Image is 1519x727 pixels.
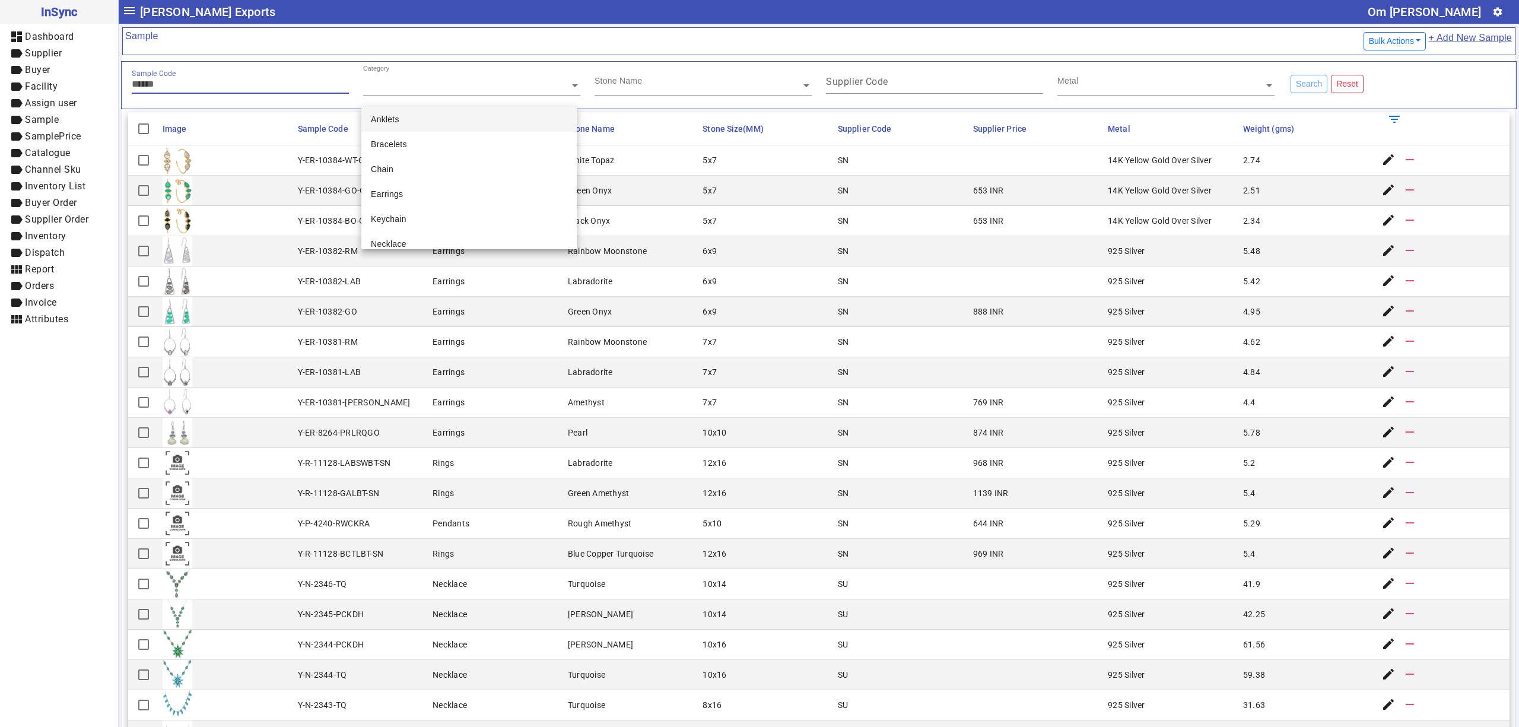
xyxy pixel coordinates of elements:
[298,336,358,348] div: Y-ER-10381-RM
[9,312,24,326] mat-icon: view_module
[568,487,630,499] div: Green Amethyst
[433,669,467,681] div: Necklace
[838,185,849,196] div: SN
[163,297,192,326] img: 27bbd301-68fc-41e3-8a09-3b5920088279
[25,147,71,158] span: Catalogue
[1331,75,1364,93] button: Reset
[433,578,467,590] div: Necklace
[1403,304,1417,318] mat-icon: remove_[MEDICAL_DATA]
[163,388,192,417] img: 46fad302-c46c-4321-a48e-a5a0dd7cde31
[1108,245,1145,257] div: 925 Silver
[838,457,849,469] div: SN
[163,176,192,205] img: be75fe73-d159-4263-96d8-9b723600139c
[1108,185,1212,196] div: 14K Yellow Gold Over Silver
[25,31,74,42] span: Dashboard
[568,336,647,348] div: Rainbow Moonstone
[163,448,192,478] img: comingsoon.png
[298,396,411,408] div: Y-ER-10381-[PERSON_NAME]
[163,236,192,266] img: 6b33a039-b376-4f09-8191-9e6e7e61375c
[433,608,467,620] div: Necklace
[9,30,24,44] mat-icon: dashboard
[298,639,364,650] div: Y-N-2344-PCKDH
[973,487,1009,499] div: 1139 INR
[1403,485,1417,500] mat-icon: remove_[MEDICAL_DATA]
[361,107,576,249] ng-dropdown-panel: Options list
[703,275,717,287] div: 6x9
[433,427,465,439] div: Earrings
[973,124,1027,134] span: Supplier Price
[838,245,849,257] div: SN
[838,366,849,378] div: SN
[9,113,24,127] mat-icon: label
[9,96,24,110] mat-icon: label
[703,639,726,650] div: 10x16
[298,578,347,590] div: Y-N-2346-TQ
[568,548,653,560] div: Blue Copper Turquoise
[1403,183,1417,197] mat-icon: remove_[MEDICAL_DATA]
[163,690,192,720] img: 09d9a210-98e3-4a16-895b-f9517c9dc4a7
[1403,455,1417,469] mat-icon: remove_[MEDICAL_DATA]
[568,699,605,711] div: Turquoise
[371,239,406,249] span: Necklace
[1108,669,1145,681] div: 925 Silver
[1381,304,1396,318] mat-icon: edit
[9,296,24,310] mat-icon: label
[1381,637,1396,651] mat-icon: edit
[703,669,726,681] div: 10x16
[1387,112,1402,126] mat-icon: filter_list
[1243,639,1265,650] div: 61.56
[25,81,58,92] span: Facility
[973,396,1004,408] div: 769 INR
[371,164,393,174] span: Chain
[838,669,849,681] div: SU
[298,487,380,499] div: Y-R-11128-GALBT-SN
[433,336,465,348] div: Earrings
[703,608,726,620] div: 10x14
[1108,699,1145,711] div: 925 Silver
[1403,274,1417,288] mat-icon: remove_[MEDICAL_DATA]
[1108,275,1145,287] div: 925 Silver
[838,275,849,287] div: SN
[1403,364,1417,379] mat-icon: remove_[MEDICAL_DATA]
[838,215,849,227] div: SN
[1403,395,1417,409] mat-icon: remove_[MEDICAL_DATA]
[703,518,722,529] div: 5x10
[568,669,605,681] div: Turquoise
[163,327,192,357] img: c796b1c3-7e7e-49e4-8ab8-31889fdefa8c
[1381,607,1396,621] mat-icon: edit
[1243,518,1260,529] div: 5.29
[433,487,454,499] div: Rings
[298,699,347,711] div: Y-N-2343-TQ
[122,4,136,18] mat-icon: menu
[838,396,849,408] div: SN
[371,115,399,124] span: Anklets
[1243,548,1256,560] div: 5.4
[25,264,54,275] span: Report
[568,306,612,318] div: Green Onyx
[826,76,888,87] mat-label: Supplier Code
[1243,275,1260,287] div: 5.42
[1243,608,1265,620] div: 42.25
[298,608,364,620] div: Y-N-2345-PCKDH
[433,306,465,318] div: Earrings
[1108,366,1145,378] div: 925 Silver
[9,212,24,227] mat-icon: label
[568,245,647,257] div: Rainbow Moonstone
[838,336,849,348] div: SN
[9,146,24,160] mat-icon: label
[703,427,726,439] div: 10x10
[703,306,717,318] div: 6x9
[433,245,465,257] div: Earrings
[298,669,347,681] div: Y-N-2344-TQ
[1108,336,1145,348] div: 925 Silver
[163,206,192,236] img: 5c2b211f-6f96-4fe0-8543-6927345fe3c3
[163,539,192,569] img: comingsoon.png
[9,229,24,243] mat-icon: label
[1108,306,1145,318] div: 925 Silver
[298,457,391,469] div: Y-R-11128-LABSWBT-SN
[1381,364,1396,379] mat-icon: edit
[433,366,465,378] div: Earrings
[1492,7,1503,17] mat-icon: settings
[1243,366,1260,378] div: 4.84
[25,230,66,242] span: Inventory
